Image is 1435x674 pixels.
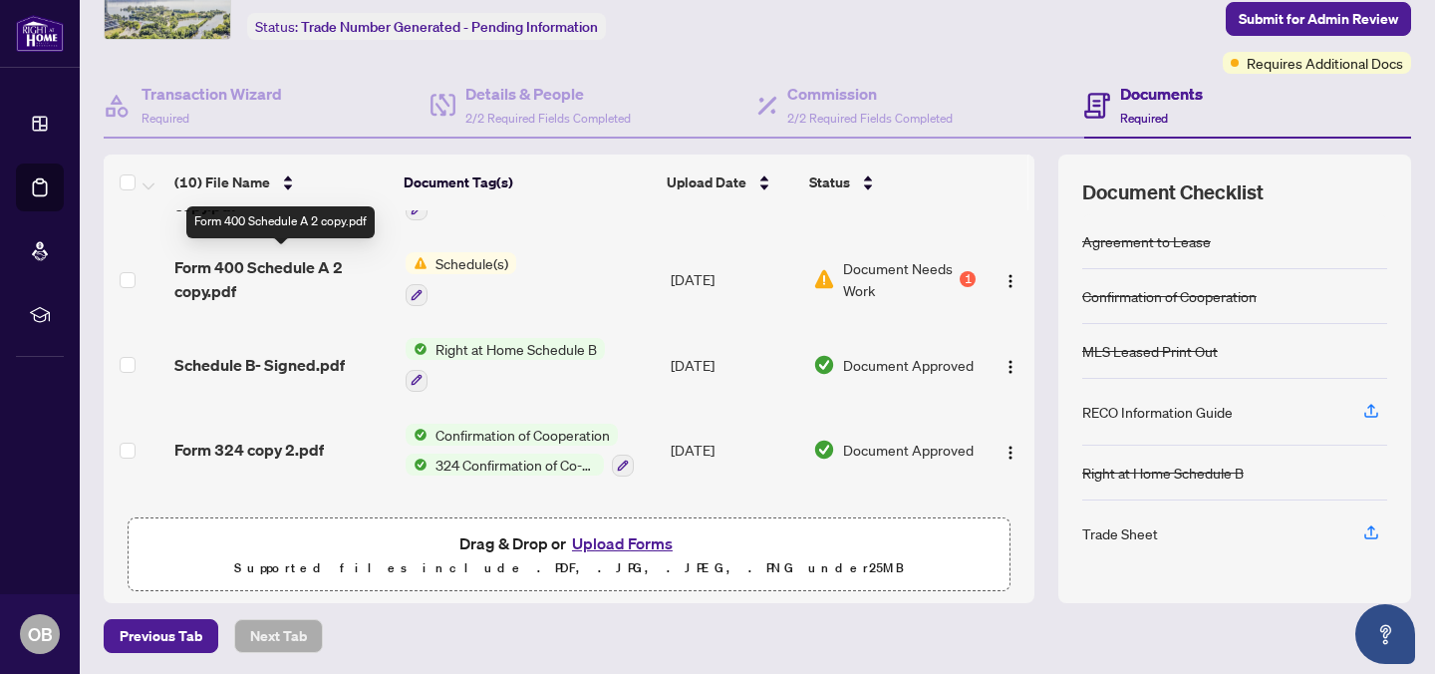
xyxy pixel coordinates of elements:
div: Right at Home Schedule B [1082,462,1244,484]
img: Status Icon [406,252,428,274]
span: 2/2 Required Fields Completed [787,111,953,126]
div: 1 [960,271,976,287]
td: [DATE] [663,322,805,408]
span: Status [809,171,850,193]
button: Logo [995,349,1026,381]
div: Form 400 Schedule A 2 copy.pdf [186,206,375,238]
td: [DATE] [663,236,805,322]
span: OB [28,620,53,648]
span: Drag & Drop orUpload FormsSupported files include .PDF, .JPG, .JPEG, .PNG under25MB [129,518,1009,592]
div: RECO Information Guide [1082,401,1233,423]
button: Status IconConfirmation of CooperationStatus Icon324 Confirmation of Co-operation and Representat... [406,424,634,478]
span: Form 400 Schedule A 2 copy.pdf [174,255,390,303]
span: Document Checklist [1082,178,1264,206]
button: Status IconSchedule(s) [406,252,516,306]
h4: Details & People [465,82,631,106]
td: [DATE] [663,408,805,494]
span: Required [142,111,189,126]
h4: Commission [787,82,953,106]
span: Schedule(s) [428,252,516,274]
span: Previous Tab [120,620,202,652]
span: (10) File Name [174,171,270,193]
span: Schedule B- Signed.pdf [174,353,345,377]
span: Trade Number Generated - Pending Information [301,18,598,36]
button: Open asap [1355,604,1415,664]
div: Agreement to Lease [1082,230,1211,252]
span: Drag & Drop or [459,530,679,556]
span: Confirmation of Cooperation [428,424,618,446]
img: Status Icon [406,338,428,360]
img: Logo [1003,273,1018,289]
span: Right at Home Schedule B [428,338,605,360]
span: Document Needs Work [843,257,956,301]
th: Document Tag(s) [396,155,659,210]
img: logo [16,15,64,52]
button: Upload Forms [566,530,679,556]
img: Document Status [813,354,835,376]
img: Logo [1003,359,1018,375]
span: Upload Date [667,171,746,193]
p: Supported files include .PDF, .JPG, .JPEG, .PNG under 25 MB [141,556,998,580]
button: Logo [995,434,1026,466]
button: Submit for Admin Review [1226,2,1411,36]
td: [DATE] [663,493,805,578]
button: Next Tab [234,619,323,653]
div: Status: [247,13,606,40]
span: 2/2 Required Fields Completed [465,111,631,126]
img: Status Icon [406,454,428,476]
button: Logo [995,263,1026,295]
img: Logo [1003,445,1018,461]
span: Document Approved [843,439,974,461]
th: (10) File Name [166,155,397,210]
h4: Transaction Wizard [142,82,282,106]
span: Required [1120,111,1168,126]
img: Status Icon [406,424,428,446]
div: Trade Sheet [1082,522,1158,544]
img: Document Status [813,268,835,290]
span: Requires Additional Docs [1247,52,1403,74]
span: 324 Confirmation of Co-operation and Representation - Tenant/Landlord [428,454,604,476]
span: Form 324 copy 2.pdf [174,438,324,462]
span: Document Approved [843,354,974,376]
th: Status [801,155,979,210]
div: MLS Leased Print Out [1082,340,1218,362]
button: Status IconRight at Home Schedule B [406,338,605,392]
img: Document Status [813,439,835,461]
h4: Documents [1120,82,1203,106]
div: Confirmation of Cooperation [1082,285,1257,307]
th: Upload Date [659,155,801,210]
button: Previous Tab [104,619,218,653]
span: Submit for Admin Review [1239,3,1398,35]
